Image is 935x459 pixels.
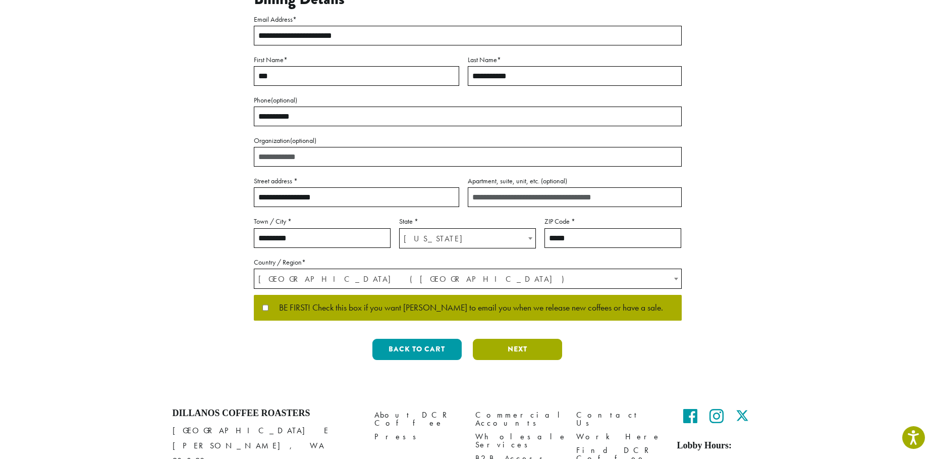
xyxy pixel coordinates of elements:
label: Apartment, suite, unit, etc. [468,175,682,187]
span: BE FIRST! Check this box if you want [PERSON_NAME] to email you when we release new coffees or ha... [268,303,663,313]
span: (optional) [290,136,316,145]
button: Back to cart [372,339,462,360]
label: Email Address [254,13,682,26]
span: State [399,228,536,248]
input: BE FIRST! Check this box if you want [PERSON_NAME] to email you when we release new coffees or ha... [262,304,269,311]
h4: Dillanos Coffee Roasters [173,408,359,419]
a: Commercial Accounts [475,408,561,430]
label: Last Name [468,54,682,66]
label: Street address [254,175,459,187]
a: Work Here [576,430,662,444]
label: State [399,215,536,228]
a: Contact Us [576,408,662,430]
label: Organization [254,134,682,147]
label: First Name [254,54,459,66]
span: (optional) [541,176,567,185]
span: Washington [400,229,535,248]
label: ZIP Code [544,215,681,228]
h5: Lobby Hours: [677,440,763,451]
a: Press [374,430,460,444]
a: Wholesale Services [475,430,561,452]
span: Country / Region [254,269,682,289]
span: (optional) [271,95,297,105]
label: Town / City [254,215,391,228]
a: About DCR Coffee [374,408,460,430]
span: United States (US) [254,269,681,289]
button: Next [473,339,562,360]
